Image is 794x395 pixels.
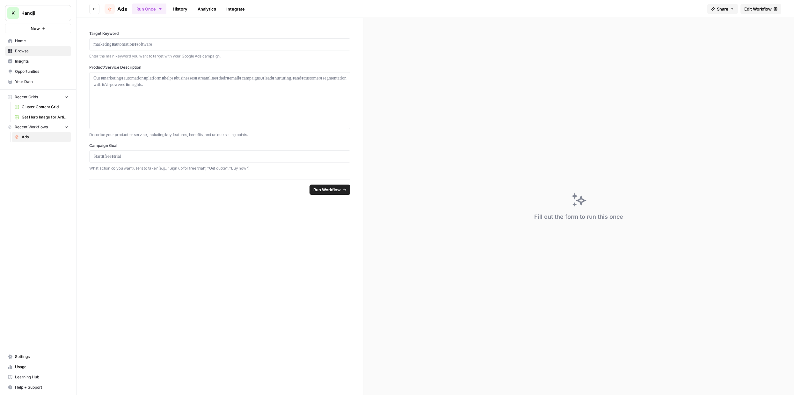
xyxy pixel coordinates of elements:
button: Recent Workflows [5,122,71,132]
a: History [169,4,191,14]
a: Ads [105,4,127,14]
a: Analytics [194,4,220,14]
span: Opportunities [15,69,68,74]
p: What action do you want users to take? (e.g., "Sign up for free trial", "Get quote", "Buy now") [89,165,350,171]
button: New [5,24,71,33]
button: Help + Support [5,382,71,392]
span: Usage [15,364,68,370]
span: Get Hero Image for Article [22,114,68,120]
button: Run Once [132,4,166,14]
a: Browse [5,46,71,56]
a: Edit Workflow [740,4,781,14]
a: Settings [5,352,71,362]
a: Cluster Content Grid [12,102,71,112]
span: K [11,9,15,17]
span: Edit Workflow [744,6,772,12]
span: Learning Hub [15,374,68,380]
a: Home [5,36,71,46]
a: Insights [5,56,71,66]
span: Your Data [15,79,68,85]
a: Ads [12,132,71,142]
span: Cluster Content Grid [22,104,68,110]
span: Recent Grids [15,94,38,100]
label: Campaign Goal [89,143,350,148]
a: Your Data [5,77,71,87]
span: Recent Workflows [15,124,48,130]
label: Target Keyword [89,31,350,36]
button: Run Workflow [310,185,350,195]
span: Settings [15,354,68,360]
span: Home [15,38,68,44]
span: New [31,25,40,32]
label: Product/Service Description [89,65,350,70]
p: Describe your product or service, including key features, benefits, and unique selling points. [89,132,350,138]
span: Ads [117,5,127,13]
a: Opportunities [5,66,71,77]
span: Kandji [21,10,60,16]
p: Enter the main keyword you want to target with your Google Ads campaign. [89,53,350,59]
a: Usage [5,362,71,372]
a: Get Hero Image for Article [12,112,71,122]
button: Recent Grids [5,92,71,102]
span: Help + Support [15,384,68,390]
a: Integrate [222,4,249,14]
span: Run Workflow [313,186,341,193]
span: Browse [15,48,68,54]
a: Learning Hub [5,372,71,382]
span: Share [717,6,728,12]
button: Share [707,4,738,14]
span: Ads [22,134,68,140]
button: Workspace: Kandji [5,5,71,21]
span: Insights [15,58,68,64]
div: Fill out the form to run this once [534,212,623,221]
